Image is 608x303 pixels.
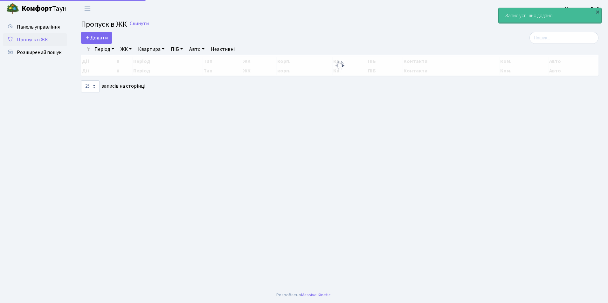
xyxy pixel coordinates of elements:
[565,5,600,13] a: Консьєрж б. 4.
[594,9,601,15] div: ×
[17,24,60,30] span: Панель управління
[3,33,67,46] a: Пропуск в ЖК
[81,80,145,92] label: записів на сторінці
[187,44,207,55] a: Авто
[135,44,167,55] a: Квартира
[118,44,134,55] a: ЖК
[168,44,185,55] a: ПІБ
[3,46,67,59] a: Розширений пошук
[17,36,48,43] span: Пропуск в ЖК
[276,292,332,299] div: Розроблено .
[22,3,67,14] span: Таун
[92,44,117,55] a: Період
[79,3,95,14] button: Переключити навігацію
[335,60,345,71] img: Обробка...
[81,32,112,44] a: Додати
[208,44,237,55] a: Неактивні
[565,5,600,12] b: Консьєрж б. 4.
[81,19,127,30] span: Пропуск в ЖК
[81,80,100,92] select: записів на сторінці
[85,34,108,41] span: Додати
[499,8,601,23] div: Запис успішно додано.
[6,3,19,15] img: logo.png
[130,21,149,27] a: Скинути
[529,32,598,44] input: Пошук...
[3,21,67,33] a: Панель управління
[17,49,61,56] span: Розширений пошук
[22,3,52,14] b: Комфорт
[301,292,331,298] a: Massive Kinetic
